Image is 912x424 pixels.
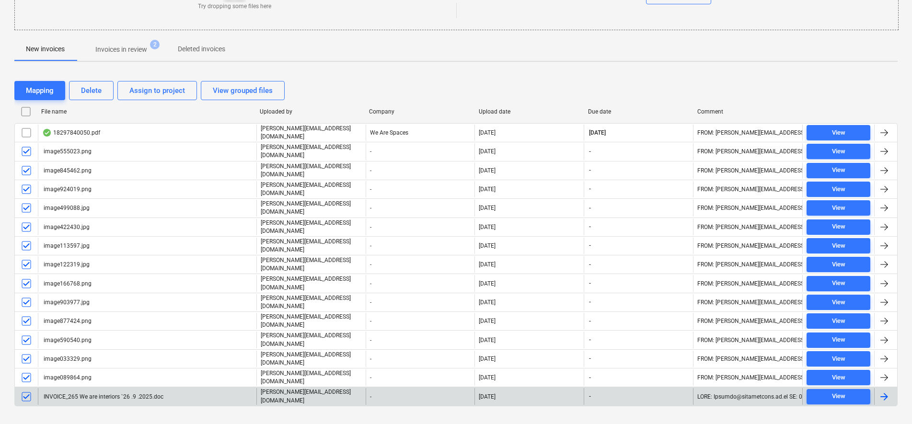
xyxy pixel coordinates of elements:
[261,388,362,404] p: [PERSON_NAME][EMAIL_ADDRESS][DOMAIN_NAME]
[832,391,845,402] div: View
[832,165,845,176] div: View
[588,241,592,250] span: -
[832,184,845,195] div: View
[366,256,475,273] div: -
[366,219,475,235] div: -
[26,44,65,54] p: New invoices
[69,81,114,100] button: Delete
[14,81,65,100] button: Mapping
[807,144,870,159] button: View
[366,275,475,291] div: -
[479,167,496,174] div: [DATE]
[42,205,90,211] div: image499088.jpg
[479,318,496,324] div: [DATE]
[807,332,870,348] button: View
[807,370,870,385] button: View
[261,332,362,348] p: [PERSON_NAME][EMAIL_ADDRESS][DOMAIN_NAME]
[42,355,92,362] div: image033329.png
[588,204,592,212] span: -
[42,337,92,344] div: image590540.png
[261,294,362,310] p: [PERSON_NAME][EMAIL_ADDRESS][DOMAIN_NAME]
[807,257,870,272] button: View
[832,278,845,289] div: View
[26,84,54,97] div: Mapping
[42,129,100,137] div: 18297840050.pdf
[588,148,592,156] span: -
[479,299,496,306] div: [DATE]
[129,84,185,97] div: Assign to project
[366,313,475,329] div: -
[807,276,870,291] button: View
[81,84,102,97] div: Delete
[479,129,496,136] div: [DATE]
[366,181,475,197] div: -
[201,81,285,100] button: View grouped files
[479,186,496,193] div: [DATE]
[42,374,92,381] div: image089864.png
[366,388,475,404] div: -
[588,261,592,269] span: -
[479,355,496,362] div: [DATE]
[588,185,592,193] span: -
[366,294,475,310] div: -
[807,313,870,329] button: View
[588,355,592,363] span: -
[588,129,607,137] span: [DATE]
[479,224,496,230] div: [DATE]
[479,261,496,268] div: [DATE]
[588,223,592,231] span: -
[832,241,845,252] div: View
[864,378,912,424] iframe: Chat Widget
[807,389,870,404] button: View
[366,351,475,367] div: -
[807,200,870,216] button: View
[588,298,592,306] span: -
[42,148,92,155] div: image555023.png
[479,337,496,344] div: [DATE]
[832,372,845,383] div: View
[479,242,496,249] div: [DATE]
[42,242,90,249] div: image113597.jpg
[366,238,475,254] div: -
[807,238,870,253] button: View
[198,2,271,11] p: Try dropping some files here
[479,374,496,381] div: [DATE]
[807,182,870,197] button: View
[261,238,362,254] p: [PERSON_NAME][EMAIL_ADDRESS][DOMAIN_NAME]
[588,317,592,325] span: -
[213,84,273,97] div: View grouped files
[42,393,163,400] div: INVOICE_265 We are interiors `26 .9 .2025.doc
[832,297,845,308] div: View
[260,108,361,115] div: Uploaded by
[42,186,92,193] div: image924019.png
[261,275,362,291] p: [PERSON_NAME][EMAIL_ADDRESS][DOMAIN_NAME]
[479,205,496,211] div: [DATE]
[588,392,592,401] span: -
[261,200,362,216] p: [PERSON_NAME][EMAIL_ADDRESS][DOMAIN_NAME]
[178,44,225,54] p: Deleted invoices
[95,45,147,55] p: Invoices in review
[832,203,845,214] div: View
[261,351,362,367] p: [PERSON_NAME][EMAIL_ADDRESS][DOMAIN_NAME]
[832,259,845,270] div: View
[261,181,362,197] p: [PERSON_NAME][EMAIL_ADDRESS][DOMAIN_NAME]
[366,162,475,179] div: -
[366,200,475,216] div: -
[42,280,92,287] div: image166768.png
[697,108,799,115] div: Comment
[588,108,690,115] div: Due date
[832,146,845,157] div: View
[807,125,870,140] button: View
[588,374,592,382] span: -
[366,125,475,141] div: We Are Spaces
[832,334,845,345] div: View
[117,81,197,100] button: Assign to project
[588,279,592,287] span: -
[366,369,475,386] div: -
[42,261,90,268] div: image122319.jpg
[588,336,592,344] span: -
[832,354,845,365] div: View
[479,148,496,155] div: [DATE]
[42,167,92,174] div: image845462.png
